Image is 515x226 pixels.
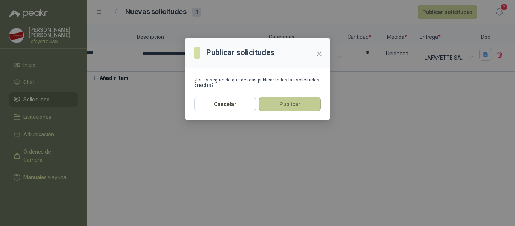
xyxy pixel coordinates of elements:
[259,97,321,111] button: Publicar
[194,77,321,88] div: ¿Estás seguro de que deseas publicar todas las solicitudes creadas?
[316,51,322,57] span: close
[313,48,325,60] button: Close
[194,97,256,111] button: Cancelar
[206,47,274,58] h3: Publicar solicitudes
